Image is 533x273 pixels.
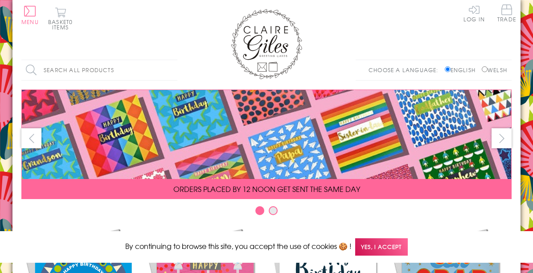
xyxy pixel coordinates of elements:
input: Search all products [21,60,177,80]
span: ORDERS PLACED BY 12 NOON GET SENT THE SAME DAY [173,183,360,194]
a: Log In [463,4,485,22]
input: Welsh [482,66,488,72]
p: Choose a language: [369,66,443,74]
img: Claire Giles Greetings Cards [231,9,302,79]
span: Menu [21,18,39,26]
button: Basket0 items [48,7,73,30]
button: Menu [21,6,39,24]
input: English [445,66,451,72]
button: next [492,128,512,148]
label: English [445,66,480,74]
button: Carousel Page 1 (Current Slide) [255,206,264,215]
label: Welsh [482,66,507,74]
a: Trade [497,4,516,24]
span: Yes, I accept [355,238,408,256]
button: prev [21,128,41,148]
div: Carousel Pagination [21,206,512,220]
input: Search [168,60,177,80]
span: 0 items [52,18,73,31]
button: Carousel Page 2 [269,206,278,215]
span: Trade [497,4,516,22]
